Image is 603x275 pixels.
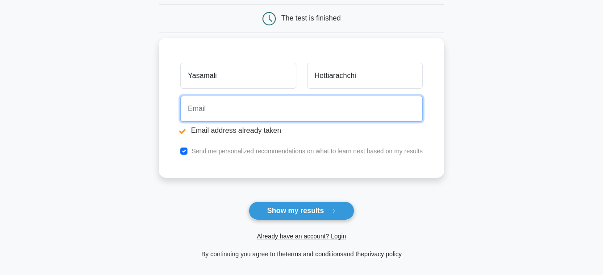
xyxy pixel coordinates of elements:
div: The test is finished [281,14,341,22]
div: By continuing you agree to the and the [154,249,449,259]
a: privacy policy [364,250,402,258]
li: Email address already taken [180,125,423,136]
a: Already have an account? Login [257,233,346,240]
button: Show my results [249,201,354,220]
input: First name [180,63,296,89]
a: terms and conditions [286,250,343,258]
label: Send me personalized recommendations on what to learn next based on my results [191,148,423,155]
input: Last name [307,63,423,89]
input: Email [180,96,423,122]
